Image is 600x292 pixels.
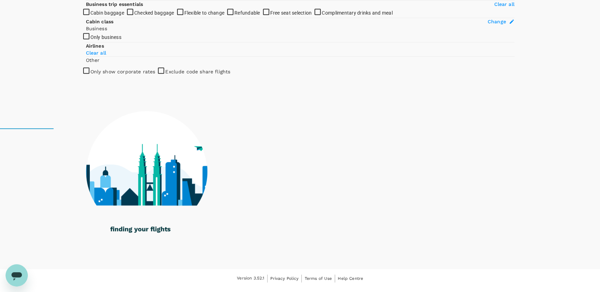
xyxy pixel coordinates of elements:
g: finding your flights [110,227,170,233]
span: Terms of Use [304,276,332,281]
a: Help Centre [338,275,363,282]
a: Terms of Use [304,275,332,282]
iframe: Button to launch messaging window [6,264,28,286]
span: Version 3.52.1 [237,275,264,282]
span: Help Centre [338,276,363,281]
span: Privacy Policy [270,276,298,281]
a: Privacy Policy [270,275,298,282]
